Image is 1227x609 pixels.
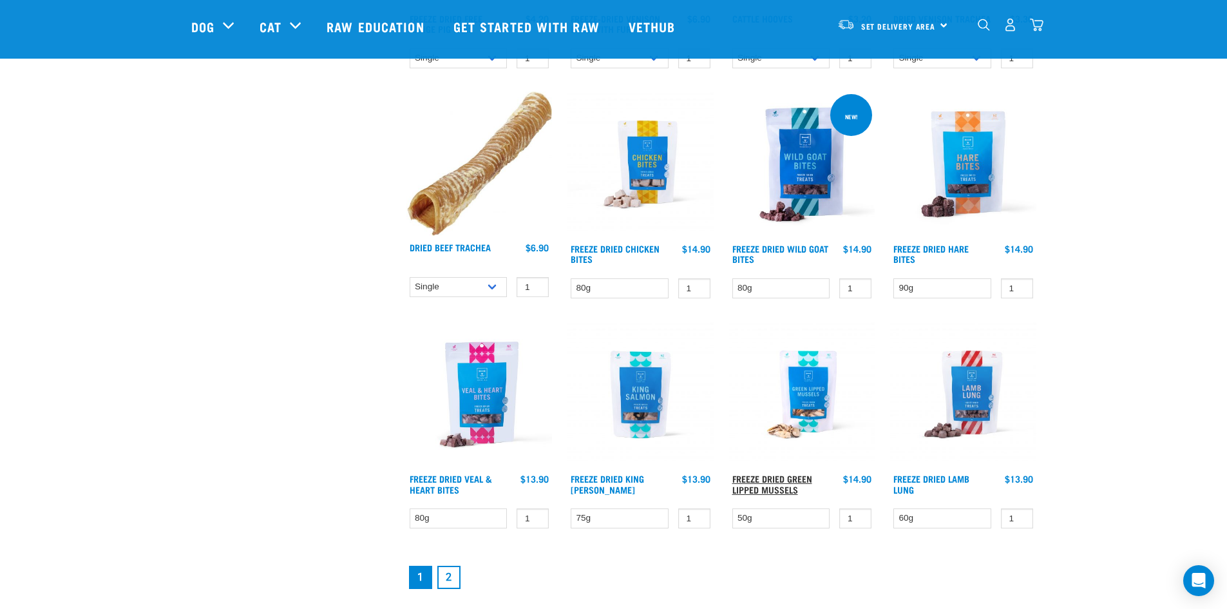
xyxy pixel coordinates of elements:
[441,1,616,52] a: Get started with Raw
[526,242,549,253] div: $6.90
[517,277,549,297] input: 1
[409,566,432,589] a: Page 1
[520,474,549,484] div: $13.90
[410,476,492,491] a: Freeze Dried Veal & Heart Bites
[406,322,553,468] img: Raw Essentials Freeze Dried Veal & Heart Bites Treats
[678,508,710,528] input: 1
[1005,474,1033,484] div: $13.90
[732,246,828,261] a: Freeze Dried Wild Goat Bites
[1001,278,1033,298] input: 1
[890,322,1036,468] img: RE Product Shoot 2023 Nov8571
[571,246,660,261] a: Freeze Dried Chicken Bites
[893,246,969,261] a: Freeze Dried Hare Bites
[314,1,440,52] a: Raw Education
[1003,18,1017,32] img: user.png
[406,92,553,236] img: Trachea
[839,107,864,126] div: new!
[839,278,871,298] input: 1
[437,566,461,589] a: Goto page 2
[410,245,491,249] a: Dried Beef Trachea
[567,92,714,238] img: RE Product Shoot 2023 Nov8581
[517,508,549,528] input: 1
[191,17,214,36] a: Dog
[1005,244,1033,254] div: $14.90
[1030,18,1043,32] img: home-icon@2x.png
[682,244,710,254] div: $14.90
[567,322,714,468] img: RE Product Shoot 2023 Nov8584
[616,1,692,52] a: Vethub
[893,476,969,491] a: Freeze Dried Lamb Lung
[729,92,875,238] img: Raw Essentials Freeze Dried Wild Goat Bites PetTreats Product Shot
[1001,508,1033,528] input: 1
[729,322,875,468] img: RE Product Shoot 2023 Nov8551
[571,476,644,491] a: Freeze Dried King [PERSON_NAME]
[260,17,281,36] a: Cat
[843,244,871,254] div: $14.90
[1183,565,1214,596] div: Open Intercom Messenger
[682,474,710,484] div: $13.90
[406,563,1036,592] nav: pagination
[732,476,812,491] a: Freeze Dried Green Lipped Mussels
[890,92,1036,238] img: Raw Essentials Freeze Dried Hare Bites
[837,19,855,30] img: van-moving.png
[678,278,710,298] input: 1
[839,508,871,528] input: 1
[978,19,990,31] img: home-icon-1@2x.png
[861,24,936,28] span: Set Delivery Area
[843,474,871,484] div: $14.90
